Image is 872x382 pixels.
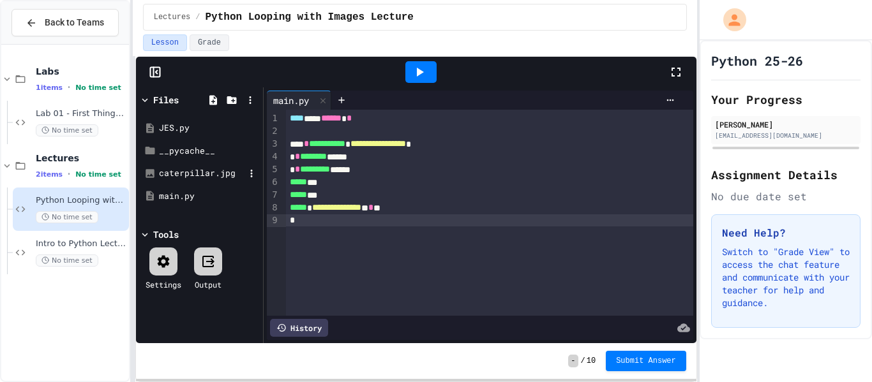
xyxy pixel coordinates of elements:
[616,356,676,366] span: Submit Answer
[75,170,121,179] span: No time set
[36,108,126,119] span: Lab 01 - First Things First
[581,356,585,366] span: /
[267,94,315,107] div: main.py
[267,189,280,202] div: 7
[153,93,179,107] div: Files
[36,84,63,92] span: 1 items
[267,91,331,110] div: main.py
[36,152,126,164] span: Lectures
[267,214,280,227] div: 9
[146,279,181,290] div: Settings
[68,82,70,92] span: •
[606,351,686,371] button: Submit Answer
[159,122,259,135] div: JES.py
[11,9,119,36] button: Back to Teams
[68,169,70,179] span: •
[143,34,187,51] button: Lesson
[267,202,280,214] div: 8
[267,112,280,125] div: 1
[159,145,259,158] div: __pycache__
[711,52,803,70] h1: Python 25-26
[267,163,280,176] div: 5
[75,84,121,92] span: No time set
[587,356,596,366] span: 10
[36,66,126,77] span: Labs
[36,170,63,179] span: 2 items
[190,34,229,51] button: Grade
[36,239,126,249] span: Intro to Python Lecture
[270,319,328,337] div: History
[159,190,259,203] div: main.py
[36,254,98,267] span: No time set
[715,131,857,140] div: [EMAIL_ADDRESS][DOMAIN_NAME]
[159,167,244,180] div: caterpillar.jpg
[710,5,749,34] div: My Account
[36,211,98,223] span: No time set
[154,12,191,22] span: Lectures
[568,355,578,367] span: -
[267,151,280,163] div: 4
[195,279,222,290] div: Output
[722,246,850,309] p: Switch to "Grade View" to access the chat feature and communicate with your teacher for help and ...
[36,195,126,206] span: Python Looping with Images Lecture
[715,119,857,130] div: [PERSON_NAME]
[267,138,280,151] div: 3
[711,166,861,184] h2: Assignment Details
[206,10,414,25] span: Python Looping with Images Lecture
[267,176,280,189] div: 6
[45,16,104,29] span: Back to Teams
[267,125,280,138] div: 2
[711,189,861,204] div: No due date set
[722,225,850,240] h3: Need Help?
[153,228,179,241] div: Tools
[195,12,200,22] span: /
[36,124,98,136] span: No time set
[711,91,861,108] h2: Your Progress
